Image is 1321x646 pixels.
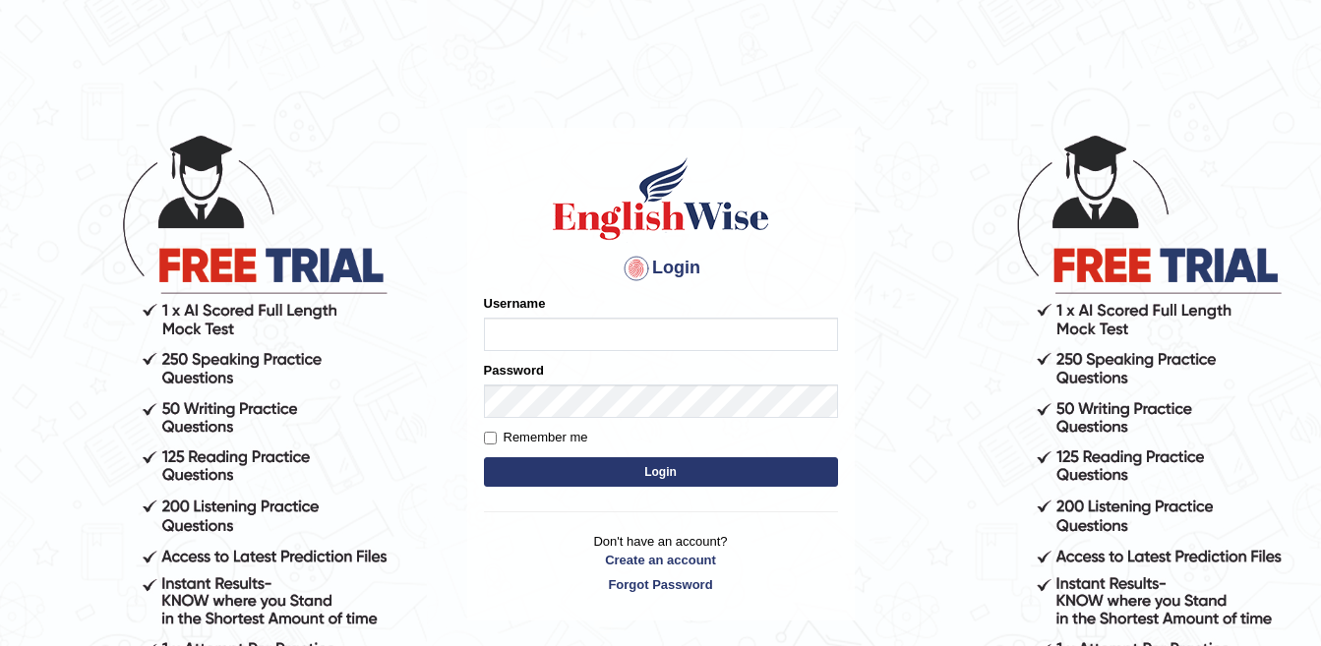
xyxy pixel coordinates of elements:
p: Don't have an account? [484,532,838,593]
label: Remember me [484,428,588,447]
img: Logo of English Wise sign in for intelligent practice with AI [549,154,773,243]
h4: Login [484,253,838,284]
input: Remember me [484,432,497,444]
label: Password [484,361,544,380]
label: Username [484,294,546,313]
a: Create an account [484,551,838,569]
a: Forgot Password [484,575,838,594]
button: Login [484,457,838,487]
